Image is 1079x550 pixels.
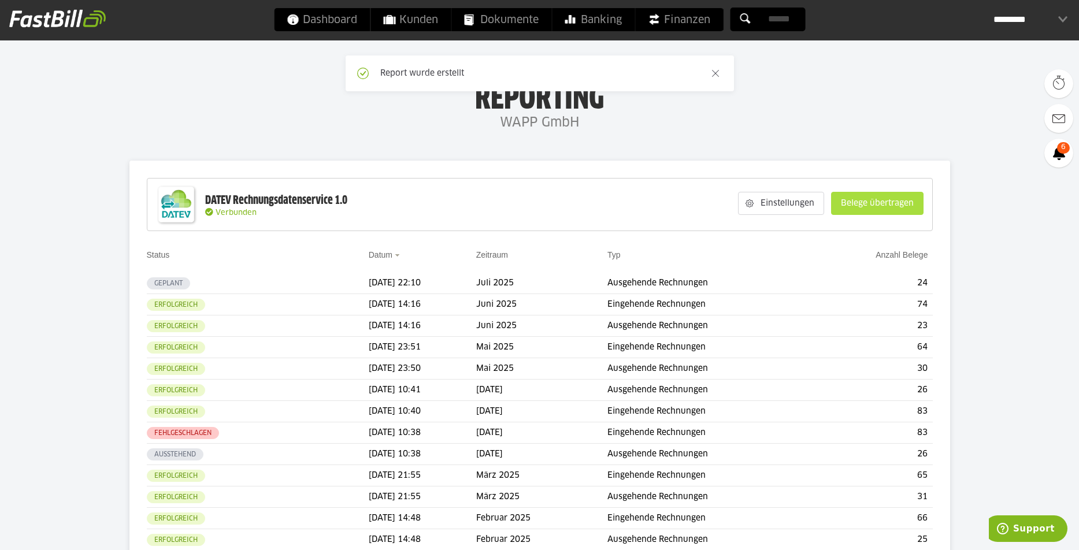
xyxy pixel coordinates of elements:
sl-badge: Ausstehend [147,448,203,460]
td: Juli 2025 [476,273,607,294]
span: Kunden [383,8,438,31]
iframe: Öffnet ein Widget, in dem Sie weitere Informationen finden [989,515,1067,544]
td: [DATE] 10:38 [369,422,476,444]
sl-badge: Erfolgreich [147,363,205,375]
img: sort_desc.gif [395,254,402,257]
td: Juni 2025 [476,294,607,315]
sl-badge: Geplant [147,277,190,289]
td: Februar 2025 [476,508,607,529]
sl-badge: Erfolgreich [147,406,205,418]
sl-badge: Erfolgreich [147,512,205,525]
a: Dokumente [451,8,551,31]
sl-button: Einstellungen [738,192,824,215]
a: Dashboard [274,8,370,31]
td: Ausgehende Rechnungen [607,380,815,401]
td: [DATE] 14:48 [369,508,476,529]
td: Eingehende Rechnungen [607,422,815,444]
td: 31 [815,486,932,508]
td: 26 [815,444,932,465]
td: 64 [815,337,932,358]
span: 6 [1057,142,1070,154]
img: DATEV-Datenservice Logo [153,181,199,228]
td: Eingehende Rechnungen [607,294,815,315]
td: [DATE] 14:16 [369,294,476,315]
td: Eingehende Rechnungen [607,337,815,358]
a: 6 [1044,139,1073,168]
td: Ausgehende Rechnungen [607,273,815,294]
td: 83 [815,401,932,422]
span: Dokumente [464,8,539,31]
td: März 2025 [476,465,607,486]
span: Finanzen [648,8,710,31]
td: [DATE] 23:50 [369,358,476,380]
img: fastbill_logo_white.png [9,9,106,28]
td: Juni 2025 [476,315,607,337]
td: Eingehende Rechnungen [607,401,815,422]
div: DATEV Rechnungsdatenservice 1.0 [205,193,347,208]
td: [DATE] 10:38 [369,444,476,465]
a: Anzahl Belege [876,250,928,259]
sl-badge: Erfolgreich [147,299,205,311]
td: 23 [815,315,932,337]
td: 26 [815,380,932,401]
a: Finanzen [635,8,723,31]
td: 65 [815,465,932,486]
a: Kunden [370,8,451,31]
sl-badge: Erfolgreich [147,341,205,354]
td: Ausgehende Rechnungen [607,444,815,465]
td: Ausgehende Rechnungen [607,486,815,508]
a: Status [147,250,170,259]
td: [DATE] 21:55 [369,465,476,486]
a: Datum [369,250,392,259]
td: 74 [815,294,932,315]
td: Ausgehende Rechnungen [607,358,815,380]
td: 83 [815,422,932,444]
sl-badge: Erfolgreich [147,384,205,396]
span: Verbunden [216,209,257,217]
span: Dashboard [287,8,357,31]
td: [DATE] 14:16 [369,315,476,337]
sl-button: Belege übertragen [831,192,924,215]
td: Mai 2025 [476,358,607,380]
a: Zeitraum [476,250,508,259]
sl-badge: Erfolgreich [147,491,205,503]
td: 66 [815,508,932,529]
a: Typ [607,250,621,259]
td: [DATE] [476,444,607,465]
td: [DATE] 22:10 [369,273,476,294]
td: 24 [815,273,932,294]
td: [DATE] [476,422,607,444]
td: [DATE] [476,380,607,401]
sl-badge: Erfolgreich [147,470,205,482]
span: Banking [565,8,622,31]
td: [DATE] [476,401,607,422]
sl-badge: Fehlgeschlagen [147,427,219,439]
td: [DATE] 10:40 [369,401,476,422]
td: Ausgehende Rechnungen [607,315,815,337]
sl-badge: Erfolgreich [147,320,205,332]
td: [DATE] 23:51 [369,337,476,358]
a: Banking [552,8,635,31]
sl-badge: Erfolgreich [147,534,205,546]
td: 30 [815,358,932,380]
td: März 2025 [476,486,607,508]
td: Eingehende Rechnungen [607,465,815,486]
td: Eingehende Rechnungen [607,508,815,529]
td: Mai 2025 [476,337,607,358]
td: [DATE] 21:55 [369,486,476,508]
td: [DATE] 10:41 [369,380,476,401]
